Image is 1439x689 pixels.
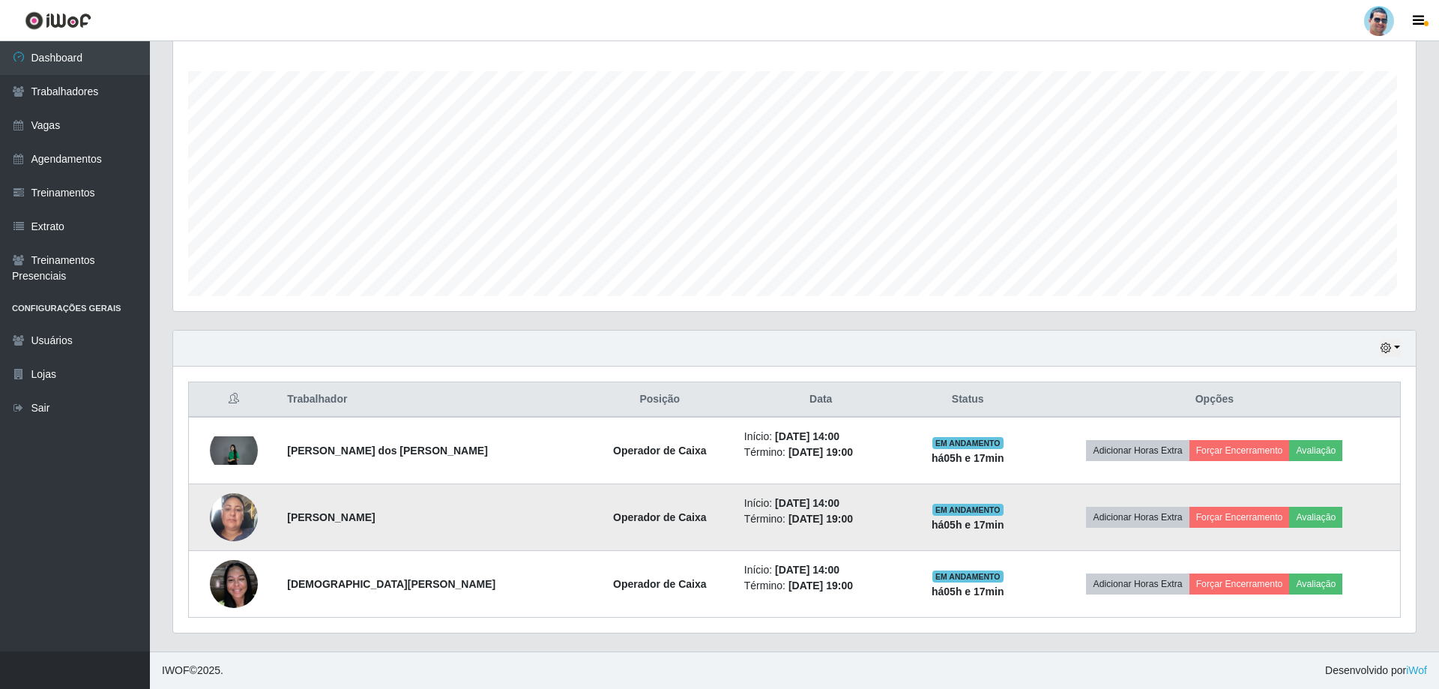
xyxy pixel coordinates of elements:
[613,511,707,523] strong: Operador de Caixa
[788,446,853,458] time: [DATE] 19:00
[25,11,91,30] img: CoreUI Logo
[585,382,735,418] th: Posição
[932,504,1004,516] span: EM ANDAMENTO
[210,552,258,616] img: 1736109623968.jpeg
[1086,440,1189,461] button: Adicionar Horas Extra
[907,382,1029,418] th: Status
[1406,664,1427,676] a: iWof
[932,586,1004,598] strong: há 05 h e 17 min
[1086,507,1189,528] button: Adicionar Horas Extra
[1289,440,1342,461] button: Avaliação
[278,382,585,418] th: Trabalhador
[744,562,898,578] li: Início:
[1289,507,1342,528] button: Avaliação
[287,578,495,590] strong: [DEMOGRAPHIC_DATA][PERSON_NAME]
[1189,440,1290,461] button: Forçar Encerramento
[744,511,898,527] li: Término:
[775,430,839,442] time: [DATE] 14:00
[932,437,1004,449] span: EM ANDAMENTO
[744,429,898,445] li: Início:
[1189,574,1290,595] button: Forçar Encerramento
[1325,663,1427,679] span: Desenvolvido por
[932,452,1004,464] strong: há 05 h e 17 min
[1289,574,1342,595] button: Avaliação
[744,578,898,594] li: Término:
[775,497,839,509] time: [DATE] 14:00
[287,445,488,457] strong: [PERSON_NAME] dos [PERSON_NAME]
[162,664,190,676] span: IWOF
[1029,382,1401,418] th: Opções
[775,564,839,576] time: [DATE] 14:00
[1086,574,1189,595] button: Adicionar Horas Extra
[788,580,853,592] time: [DATE] 19:00
[162,663,223,679] span: © 2025 .
[210,436,258,465] img: 1758553448636.jpeg
[932,519,1004,531] strong: há 05 h e 17 min
[1189,507,1290,528] button: Forçar Encerramento
[613,578,707,590] strong: Operador de Caixa
[287,511,375,523] strong: [PERSON_NAME]
[613,445,707,457] strong: Operador de Caixa
[735,382,907,418] th: Data
[788,513,853,525] time: [DATE] 19:00
[210,475,258,560] img: 1723039376549.jpeg
[932,571,1004,583] span: EM ANDAMENTO
[744,496,898,511] li: Início:
[744,445,898,460] li: Término:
